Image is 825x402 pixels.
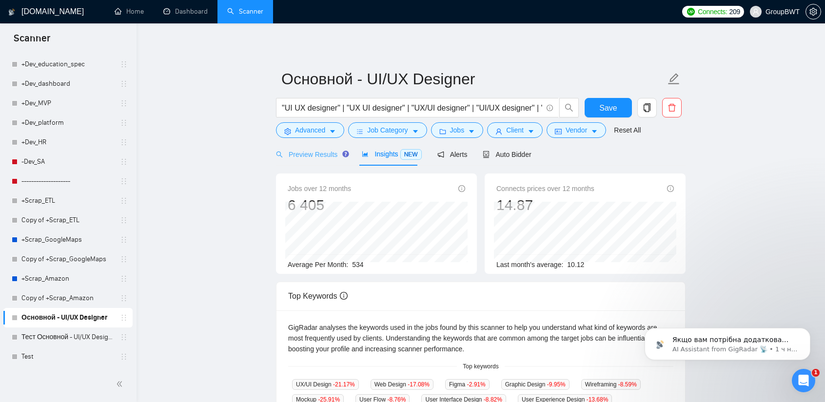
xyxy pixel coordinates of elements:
button: barsJob Categorycaret-down [348,122,427,138]
a: searchScanner [227,7,263,16]
span: Alerts [437,151,468,158]
div: 14.87 [496,196,594,214]
span: delete [663,103,681,112]
a: Copy of +Scrap_Amazon [21,288,114,308]
a: +Dev_MVP [21,94,114,113]
span: Average Per Month: [288,261,348,268]
span: holder [120,60,128,68]
a: +Scrap_ETL [21,191,114,211]
span: caret-down [591,128,598,135]
span: robot [483,151,490,158]
span: holder [120,294,128,302]
a: Test [21,347,114,366]
a: homeHome [115,7,144,16]
iframe: Intercom notifications сообщение [630,307,825,376]
span: info-circle [547,105,553,111]
span: -21.17 % [333,381,355,388]
span: holder [120,99,128,107]
span: NEW [400,149,422,160]
a: setting [805,8,821,16]
span: Jobs over 12 months [288,183,351,194]
span: user [752,8,759,15]
span: Top keywords [457,362,504,371]
span: search [276,151,283,158]
input: Scanner name... [281,67,666,91]
span: 10.12 [567,261,584,268]
button: folderJobscaret-down [431,122,484,138]
span: Jobs [450,125,465,135]
span: holder [120,216,128,224]
div: GigRadar analyses the keywords used in the jobs found by this scanner to help you understand what... [288,322,673,354]
a: +Scrap_GoogleMaps [21,230,114,249]
span: copy [638,103,656,112]
span: Figma [445,379,490,390]
span: Save [599,102,617,114]
a: Copy of +Scrap_GoogleMaps [21,249,114,269]
span: user [495,128,502,135]
div: 6 405 [288,196,351,214]
button: setting [805,4,821,19]
button: search [559,98,579,117]
span: holder [120,353,128,361]
span: Insights [362,150,421,158]
span: -8.59 % [618,381,637,388]
button: Save [585,98,632,117]
span: info-circle [340,292,348,300]
span: Connects: [698,6,727,17]
a: dashboardDashboard [163,7,208,16]
span: 534 [352,261,363,268]
span: holder [120,119,128,127]
a: Copy of +Scrap_ETL [21,211,114,230]
span: caret-down [329,128,336,135]
a: +Scrap_Amazon [21,269,114,288]
span: holder [120,236,128,244]
span: Wireframing [581,379,641,390]
button: userClientcaret-down [487,122,543,138]
a: -Dev_SA [21,152,114,172]
span: holder [120,177,128,185]
span: UX/UI Design [292,379,359,390]
a: +Dev_HR [21,133,114,152]
span: idcard [555,128,562,135]
span: edit [668,73,680,85]
span: -17.08 % [408,381,430,388]
a: Тест Основной - UI/UX Designer [21,327,114,347]
input: Search Freelance Jobs... [282,102,542,114]
span: holder [120,275,128,283]
span: caret-down [412,128,419,135]
span: -9.95 % [547,381,566,388]
span: -2.91 % [467,381,486,388]
span: Preview Results [276,151,346,158]
span: holder [120,138,128,146]
button: copy [637,98,657,117]
span: info-circle [667,185,674,192]
span: holder [120,314,128,322]
button: delete [662,98,682,117]
a: Основной - UI/UX Designer [21,308,114,327]
div: Tooltip anchor [341,150,350,158]
span: Graphic Design [501,379,570,390]
a: +Dev_platform [21,113,114,133]
span: holder [120,80,128,88]
a: +Dev_education_spec [21,55,114,74]
span: Last month's average: [496,261,563,268]
button: settingAdvancedcaret-down [276,122,344,138]
a: -------------------- [21,172,114,191]
span: search [560,103,578,112]
img: logo [8,4,15,20]
iframe: Intercom live chat [792,369,815,392]
span: Vendor [566,125,587,135]
span: double-left [116,379,126,389]
button: idcardVendorcaret-down [547,122,606,138]
span: Job Category [367,125,408,135]
span: bars [356,128,363,135]
span: setting [284,128,291,135]
span: 209 [729,6,740,17]
span: info-circle [458,185,465,192]
div: Top Keywords [288,282,673,310]
img: upwork-logo.png [687,8,695,16]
